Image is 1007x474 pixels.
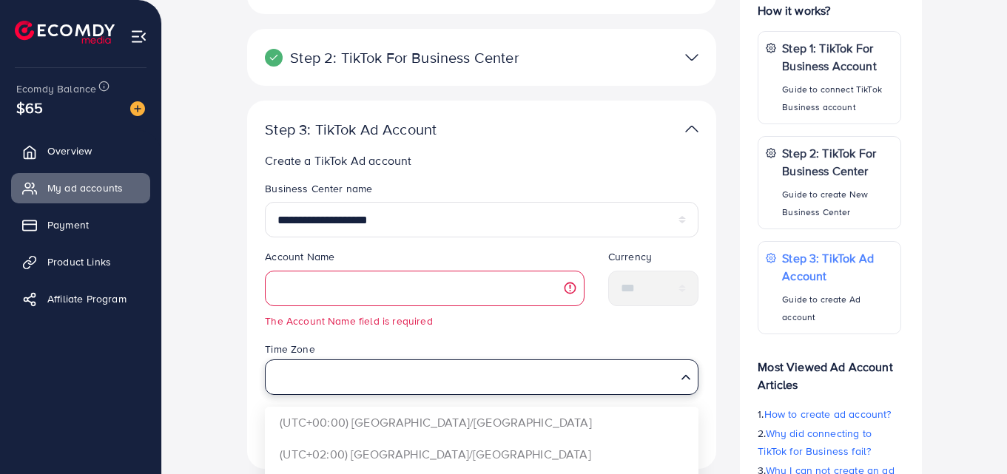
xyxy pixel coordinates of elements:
[265,359,698,395] div: Search for option
[15,21,115,44] img: logo
[11,210,150,240] a: Payment
[265,49,546,67] p: Step 2: TikTok For Business Center
[608,249,699,270] legend: Currency
[11,136,150,166] a: Overview
[685,118,698,140] img: TikTok partner
[265,121,546,138] p: Step 3: TikTok Ad Account
[16,81,96,96] span: Ecomdy Balance
[782,249,893,285] p: Step 3: TikTok Ad Account
[11,284,150,314] a: Affiliate Program
[782,81,893,116] p: Guide to connect TikTok Business account
[47,291,127,306] span: Affiliate Program
[11,173,150,203] a: My ad accounts
[630,430,684,445] span: Create new
[265,181,698,202] legend: Business Center name
[47,217,89,232] span: Payment
[16,97,43,118] span: $65
[944,407,996,463] iframe: Chat
[47,254,111,269] span: Product Links
[272,364,675,391] input: Search for option
[130,28,147,45] img: menu
[782,186,893,221] p: Guide to create New Business Center
[758,1,901,19] p: How it works?
[265,314,585,328] small: The Account Name field is required
[758,346,901,393] p: Most Viewed Ad Account Articles
[758,405,901,423] p: 1.
[758,424,901,460] p: 2.
[265,342,314,356] label: Time Zone
[47,180,123,195] span: My ad accounts
[130,101,145,116] img: image
[47,143,92,158] span: Overview
[616,424,698,451] button: Create new
[764,407,892,421] span: How to create ad account?
[782,39,893,75] p: Step 1: TikTok For Business Account
[782,291,893,326] p: Guide to create Ad account
[265,249,585,270] legend: Account Name
[782,144,893,180] p: Step 2: TikTok For Business Center
[11,247,150,277] a: Product Links
[265,152,698,169] p: Create a TikTok Ad account
[758,426,872,458] span: Why did connecting to TikTok for Business fail?
[685,47,698,68] img: TikTok partner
